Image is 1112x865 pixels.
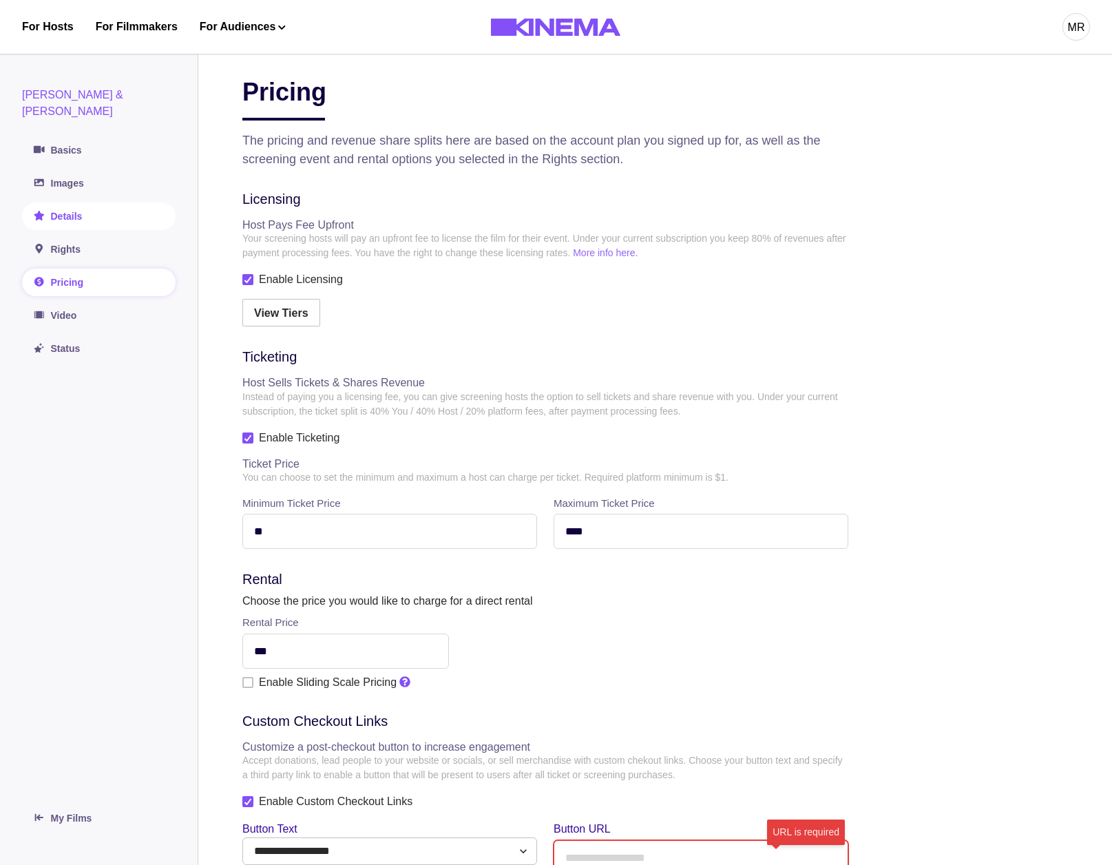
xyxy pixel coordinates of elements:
a: For Hosts [22,19,74,35]
a: More info here. [573,247,638,258]
a: Images [22,169,176,197]
span: Enable Custom Checkout Links [259,793,412,810]
h4: Host Pays Fee Upfront [242,218,848,231]
a: Details [22,202,176,230]
button: For Audiences [200,19,286,35]
span: Enable Licensing [259,271,343,288]
button: View Tiers [242,299,320,326]
h3: Ticketing [242,348,848,365]
h2: Pricing [242,77,326,121]
a: For Filmmakers [96,19,178,35]
h3: Rental [242,571,848,587]
p: Instead of paying you a licensing fee, you can give screening hosts the option to sell tickets an... [242,390,848,419]
p: Choose the price you would like to charge for a direct rental [242,593,848,609]
p: Accept donations, lead people to your website or socials, or sell merchandise with custom chekout... [242,753,848,782]
h4: Ticket Price [242,457,848,470]
p: Your screening hosts will pay an upfront fee to license the film for their event. Under your curr... [242,231,848,260]
a: Basics [22,136,176,164]
h4: Host Sells Tickets & Shares Revenue [242,376,848,389]
label: Minimum Ticket Price [242,496,537,512]
label: Maximum Ticket Price [554,496,848,512]
label: Rental Price [242,615,449,631]
p: You can choose to set the minimum and maximum a host can charge per ticket. Required platform min... [242,470,848,485]
label: Button URL [554,821,840,837]
a: Rights [22,236,176,263]
p: [PERSON_NAME] & [PERSON_NAME] [22,87,176,120]
h3: Custom Checkout Links [242,713,848,729]
a: Video [22,302,176,329]
label: Button Text [242,821,529,837]
a: Status [22,335,176,362]
p: The pricing and revenue share splits here are based on the account plan you signed up for, as wel... [242,132,848,169]
div: MR [1068,19,1085,36]
span: Enable Sliding Scale Pricing [259,674,397,691]
span: Enable Ticketing [259,430,339,446]
h4: Customize a post-checkout button to increase engagement [242,740,848,753]
a: Pricing [22,269,176,296]
h3: Licensing [242,191,848,207]
a: My Films [22,804,176,832]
